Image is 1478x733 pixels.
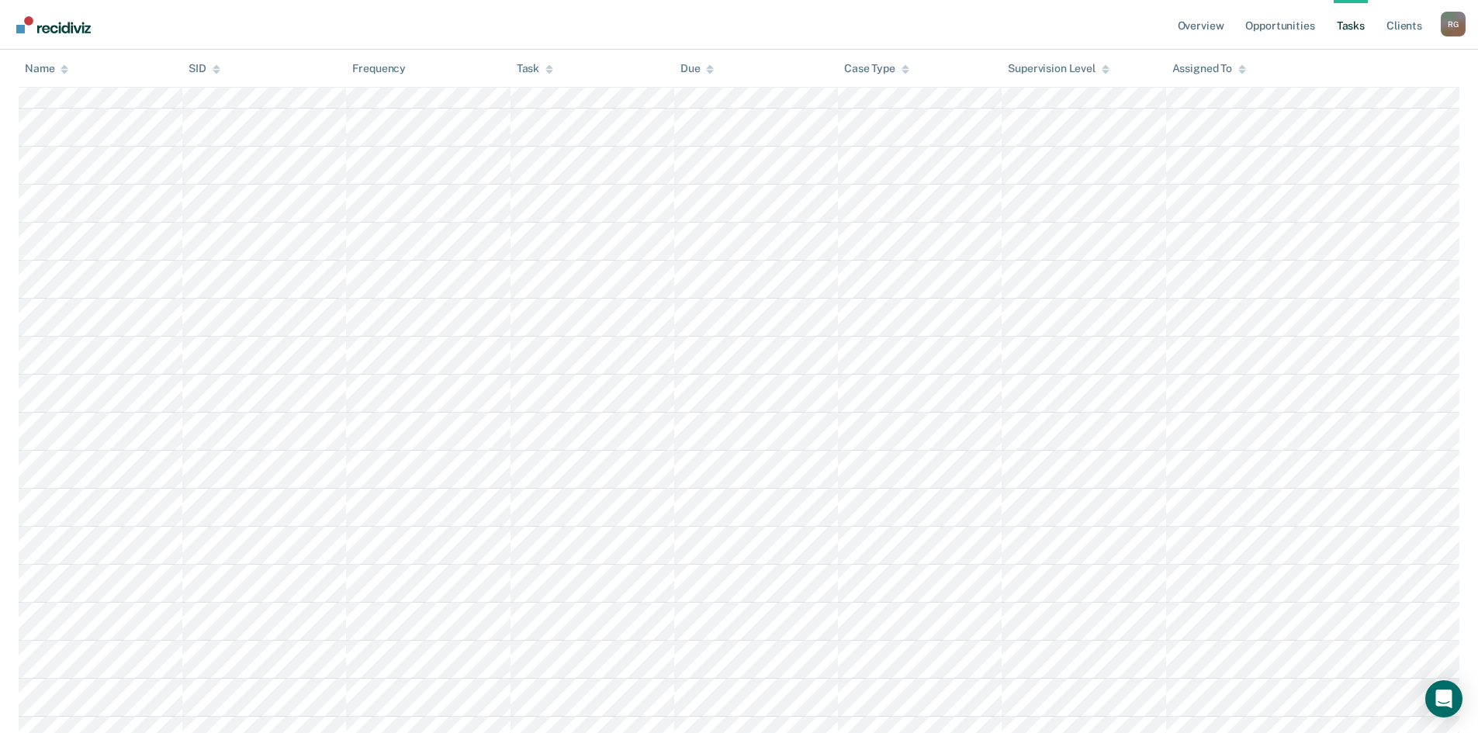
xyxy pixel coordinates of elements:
div: SID [189,62,220,75]
div: Name [25,62,68,75]
div: Case Type [844,62,909,75]
div: Due [680,62,715,75]
div: Assigned To [1172,62,1246,75]
div: R G [1441,12,1466,36]
button: Profile dropdown button [1441,12,1466,36]
div: Supervision Level [1008,62,1109,75]
div: Task [517,62,553,75]
img: Recidiviz [16,16,91,33]
div: Frequency [352,62,406,75]
div: Open Intercom Messenger [1425,680,1462,717]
